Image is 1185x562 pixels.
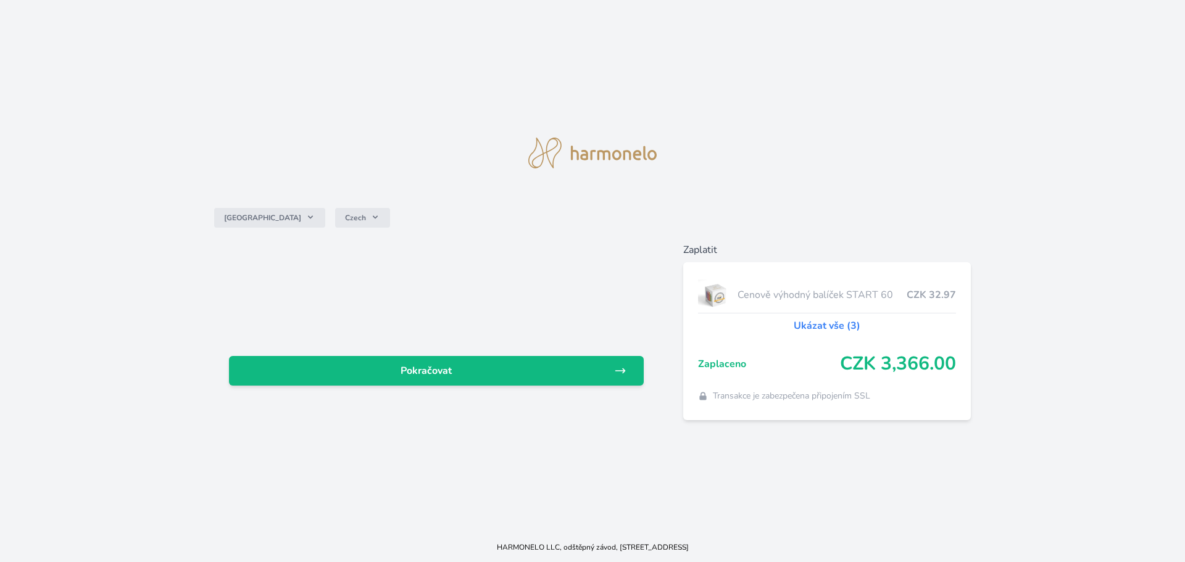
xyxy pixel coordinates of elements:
[907,287,956,302] span: CZK 32.97
[738,287,907,302] span: Cenově výhodný balíček START 60
[335,208,390,228] button: Czech
[698,279,733,310] img: start.jpg
[794,318,860,333] a: Ukázat vše (3)
[214,208,325,228] button: [GEOGRAPHIC_DATA]
[229,356,644,386] a: Pokračovat
[239,363,614,378] span: Pokračovat
[345,213,366,223] span: Czech
[528,138,657,168] img: logo.svg
[698,357,841,371] span: Zaplaceno
[713,390,870,402] span: Transakce je zabezpečena připojením SSL
[840,353,956,375] span: CZK 3,366.00
[224,213,301,223] span: [GEOGRAPHIC_DATA]
[683,242,971,257] h6: Zaplatit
